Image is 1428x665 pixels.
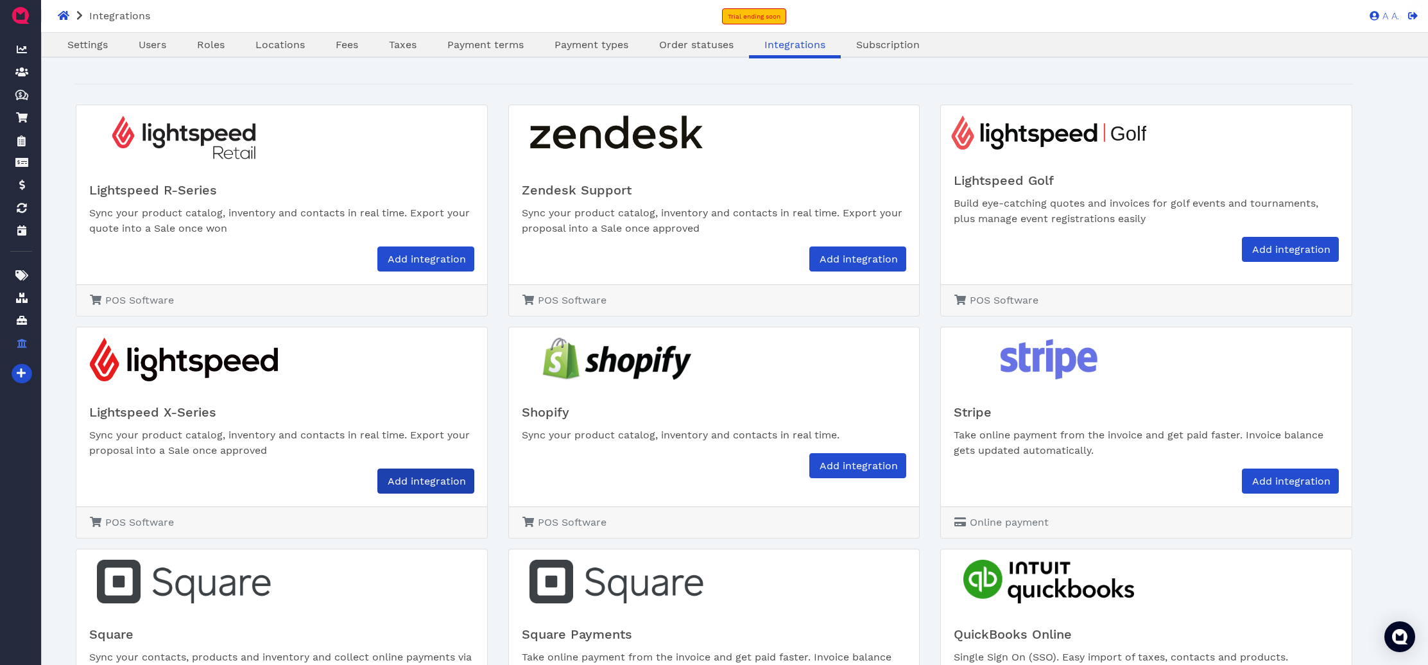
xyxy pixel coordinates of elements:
span: POS Software [538,516,606,528]
span: Sync your product catalog, inventory and contacts in real time. Export your proposal into a Sale ... [89,429,470,456]
img: shopify_logo.png [509,327,714,392]
a: Settings [52,37,123,53]
span: Subscription [856,39,920,51]
img: QuoteM_icon_flat.png [10,5,31,26]
span: Roles [197,39,225,51]
a: Locations [240,37,320,53]
span: Lightspeed Golf [954,173,1054,188]
a: Roles [182,37,240,53]
span: Shopify [522,404,569,420]
span: Square [89,626,133,642]
span: Add integration [386,253,466,265]
span: Online payment [970,516,1049,528]
span: Order statuses [659,39,734,51]
a: Add integration [1242,237,1339,262]
span: Add integration [1250,243,1330,255]
span: Users [139,39,166,51]
span: Square Payments [522,626,632,642]
span: Add integration [818,253,898,265]
h5: Zendesk Support [522,182,907,198]
span: A A. [1379,12,1399,21]
span: Fees [336,39,358,51]
span: Add integration [386,475,466,487]
img: lightspeed_logo.png [76,327,282,392]
img: lightspeed_retail_logo.png [76,105,282,169]
span: Sync your product catalog, inventory and contacts in real time. [522,429,839,441]
a: Add integration [377,469,474,494]
a: A A. [1363,10,1399,21]
img: lsgolf_logo.svg [941,105,1146,160]
span: Sync your product catalog, inventory and contacts in real time. Export your proposal into a Sale ... [522,207,902,234]
span: POS Software [105,516,174,528]
a: Users [123,37,182,53]
img: square_logo.png [509,549,714,614]
a: Trial ending soon [722,8,786,24]
a: Add integration [809,246,906,272]
span: Integrations [764,39,825,51]
span: Payment types [555,39,628,51]
span: Build eye-catching quotes and invoices for golf events and tournaments, plus manage event registr... [954,197,1318,225]
a: Fees [320,37,374,53]
span: Integrations [89,10,150,22]
span: Sync your product catalog, inventory and contacts in real time. Export your quote into a Sale onc... [89,207,470,234]
a: Add integration [809,453,906,478]
span: Stripe [954,404,992,420]
h5: Lightspeed X-Series [89,404,474,420]
img: stripe_logo.png [941,327,1146,392]
span: POS Software [970,294,1038,306]
img: zendesk_support_logo.png [509,105,714,169]
span: Add integration [818,460,898,472]
a: Order statuses [644,37,749,53]
span: Payment terms [447,39,524,51]
a: Payment terms [432,37,539,53]
span: Add integration [1250,475,1330,487]
a: Add integration [377,246,474,272]
h5: Lightspeed R-Series [89,182,474,198]
img: quickbooks_logo.png [941,549,1146,614]
a: Add integration [1242,469,1339,494]
a: Integrations [749,37,841,53]
img: square_logo.png [76,549,282,614]
span: Taxes [389,39,417,51]
span: Settings [67,39,108,51]
span: QuickBooks Online [954,626,1072,642]
a: Taxes [374,37,432,53]
div: Open Intercom Messenger [1384,621,1415,652]
span: Trial ending soon [728,13,780,20]
span: Locations [255,39,305,51]
span: Take online payment from the invoice and get paid faster. Invoice balance gets updated automatica... [954,429,1323,456]
span: POS Software [538,294,606,306]
a: Subscription [841,37,935,53]
tspan: $ [19,91,22,98]
a: Payment types [539,37,644,53]
span: POS Software [105,294,174,306]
